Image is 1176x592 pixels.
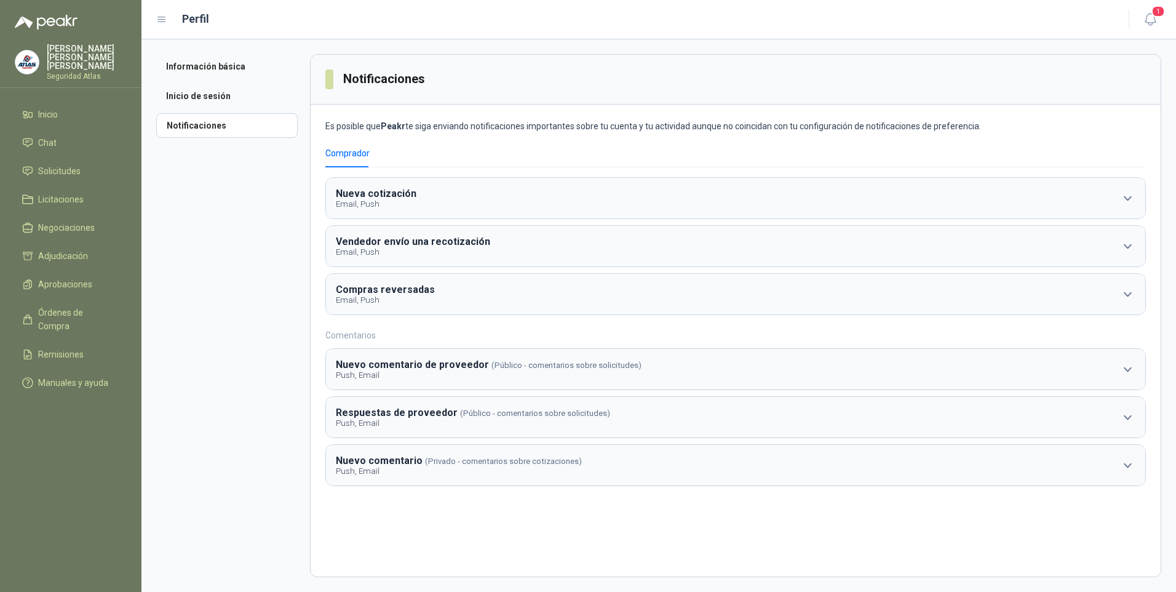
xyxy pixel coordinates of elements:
[15,103,127,126] a: Inicio
[15,343,127,366] a: Remisiones
[326,274,1145,314] button: Compras reversadasEmail, Push
[15,244,127,268] a: Adjudicación
[326,226,1145,266] button: Vendedor envío una recotizaciónEmail, Push
[38,136,57,150] span: Chat
[325,329,1146,342] h3: Comentarios
[15,159,127,183] a: Solicitudes
[47,44,127,70] p: [PERSON_NAME] [PERSON_NAME] [PERSON_NAME]
[336,188,416,199] b: Nueva cotización
[38,278,92,291] span: Aprobaciones
[15,50,39,74] img: Company Logo
[38,164,81,178] span: Solicitudes
[38,193,84,206] span: Licitaciones
[326,397,1145,438] button: Respuestas de proveedor(Público - comentarios sobre solicitudes)Push, Email
[38,108,58,121] span: Inicio
[336,370,642,380] p: Push, Email
[326,349,1145,390] button: Nuevo comentario de proveedor(Público - comentarios sobre solicitudes)Push, Email
[325,119,1146,133] p: Es posible que te siga enviando notificaciones importantes sobre tu cuenta y tu actividad aunque ...
[15,15,77,30] img: Logo peakr
[325,146,370,160] div: Comprador
[491,361,642,370] span: (Público - comentarios sobre solicitudes)
[38,249,88,263] span: Adjudicación
[156,54,298,79] a: Información básica
[336,407,458,418] b: Respuestas de proveedor
[156,84,298,108] a: Inicio de sesión
[15,371,127,394] a: Manuales y ayuda
[336,466,582,476] p: Push, Email
[15,273,127,296] a: Aprobaciones
[326,178,1145,218] button: Nueva cotizaciónEmail, Push
[1139,9,1161,31] button: 1
[336,236,490,247] b: Vendedor envío una recotización
[343,70,427,89] h3: Notificaciones
[326,445,1145,486] button: Nuevo comentario(Privado - comentarios sobre cotizaciones)Push, Email
[336,295,437,305] p: Email, Push
[38,348,84,361] span: Remisiones
[38,376,108,390] span: Manuales y ayuda
[336,247,493,257] p: Email, Push
[336,359,489,370] b: Nuevo comentario de proveedor
[425,457,582,466] span: (Privado - comentarios sobre cotizaciones)
[1151,6,1165,17] span: 1
[182,10,209,28] h1: Perfil
[15,301,127,338] a: Órdenes de Compra
[156,113,298,138] a: Notificaciones
[460,409,610,418] span: (Público - comentarios sobre solicitudes)
[15,131,127,154] a: Chat
[47,73,127,80] p: Seguridad Atlas
[336,284,435,295] b: Compras reversadas
[38,306,115,333] span: Órdenes de Compra
[336,418,610,428] p: Push, Email
[336,199,419,209] p: Email, Push
[38,221,95,234] span: Negociaciones
[15,216,127,239] a: Negociaciones
[336,455,423,466] b: Nuevo comentario
[15,188,127,211] a: Licitaciones
[381,121,405,131] b: Peakr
